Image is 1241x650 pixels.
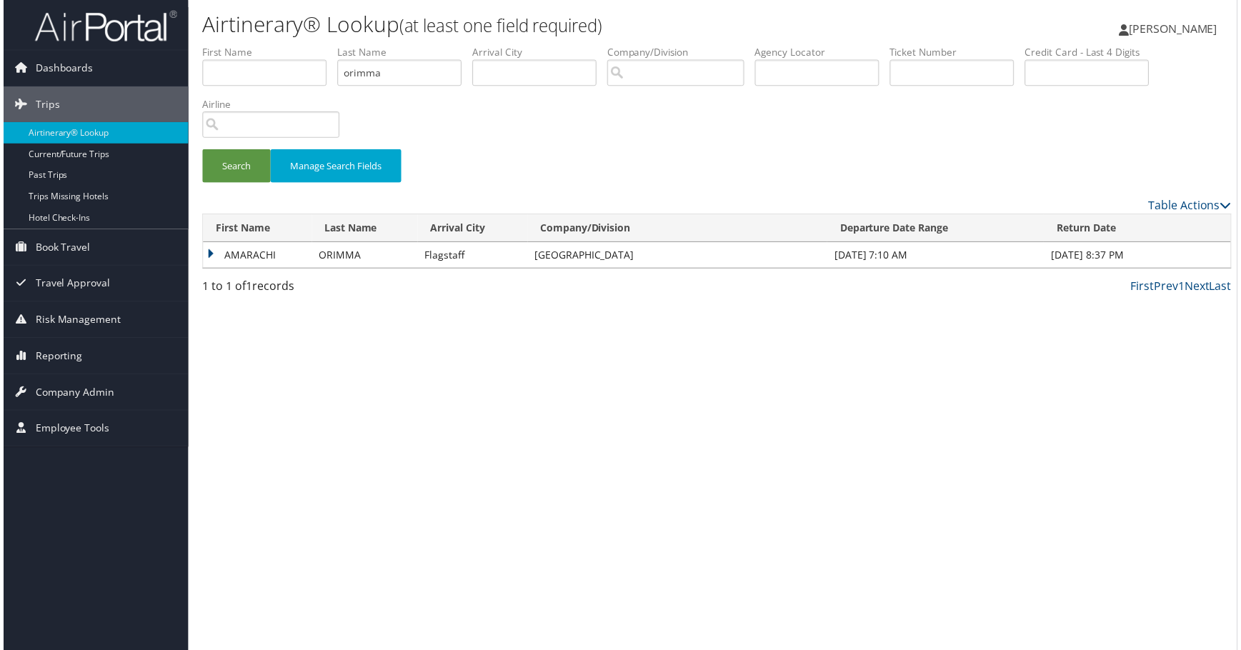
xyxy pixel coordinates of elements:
td: ORIMMA [310,244,417,269]
a: Table Actions [1152,199,1235,214]
label: Ticket Number [892,45,1027,59]
label: Company/Division [607,45,756,59]
span: Risk Management [32,304,118,339]
button: Search [200,150,269,184]
span: Dashboards [32,51,90,86]
a: [PERSON_NAME] [1122,7,1235,50]
th: Departure Date Range: activate to sort column ascending [829,216,1047,244]
label: Agency Locator [756,45,892,59]
label: Airline [200,98,349,112]
a: First [1134,280,1157,296]
h1: Airtinerary® Lookup [200,9,890,39]
span: Employee Tools [32,413,106,449]
th: Company/Division [527,216,829,244]
span: Trips [32,87,56,123]
span: Reporting [32,340,79,376]
label: First Name [200,45,336,59]
th: Arrival City: activate to sort column ascending [417,216,527,244]
th: Last Name: activate to sort column ascending [310,216,417,244]
div: 1 to 1 of records [200,279,443,304]
span: Company Admin [32,376,111,412]
span: 1 [244,280,250,296]
a: Last [1213,280,1235,296]
button: Manage Search Fields [269,150,400,184]
th: First Name: activate to sort column descending [201,216,310,244]
a: 1 [1182,280,1188,296]
td: AMARACHI [201,244,310,269]
label: Credit Card - Last 4 Digits [1027,45,1163,59]
td: [GEOGRAPHIC_DATA] [527,244,829,269]
a: Prev [1157,280,1182,296]
label: Arrival City [472,45,607,59]
a: Next [1188,280,1213,296]
label: Last Name [336,45,472,59]
td: [DATE] 8:37 PM [1047,244,1235,269]
small: (at least one field required) [398,14,602,37]
span: Book Travel [32,231,87,266]
th: Return Date: activate to sort column ascending [1047,216,1235,244]
td: Flagstaff [417,244,527,269]
span: [PERSON_NAME] [1132,21,1221,36]
img: airportal-logo.png [31,9,174,43]
span: Travel Approval [32,267,107,303]
td: [DATE] 7:10 AM [829,244,1047,269]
